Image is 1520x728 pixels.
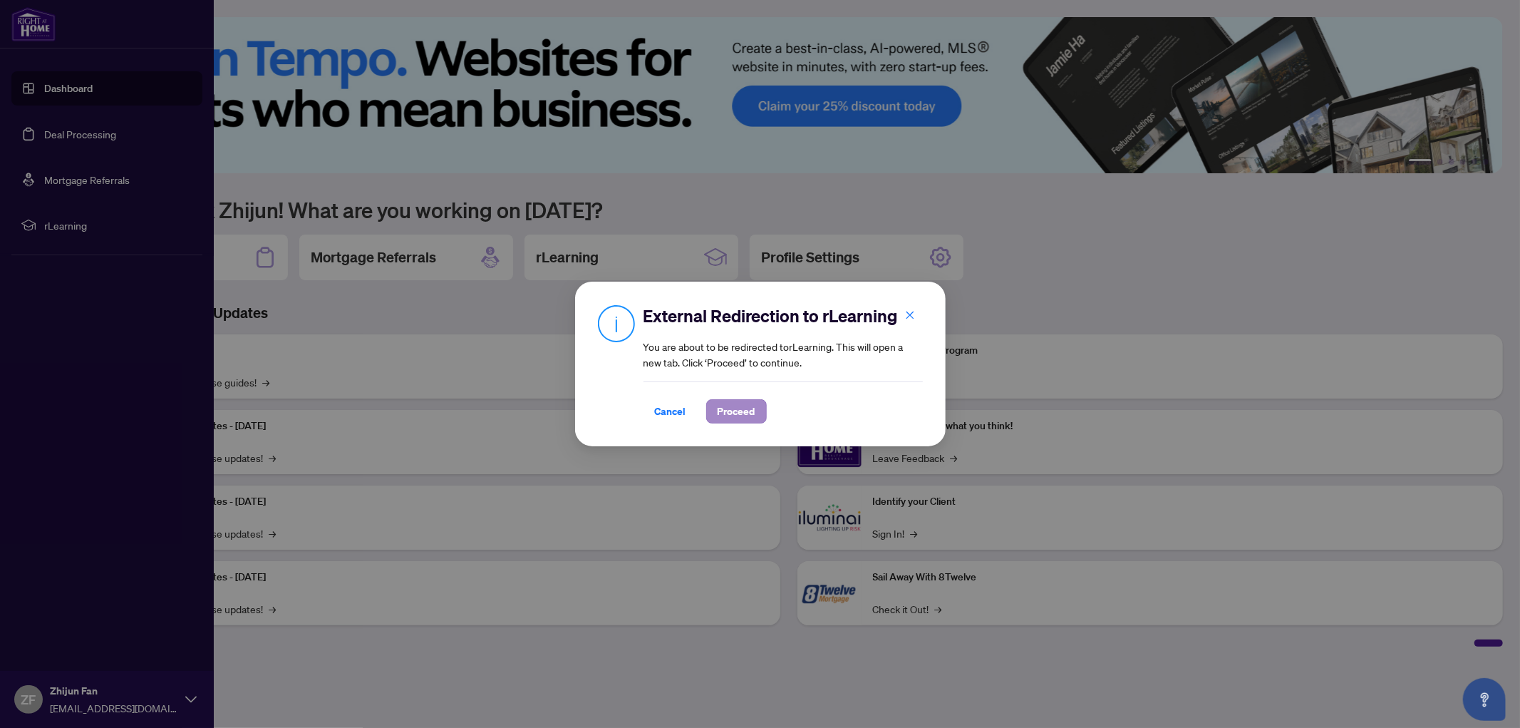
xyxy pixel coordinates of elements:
[905,310,915,320] span: close
[643,399,698,424] button: Cancel
[655,400,686,423] span: Cancel
[643,304,923,327] h2: External Redirection to rLearning
[643,304,923,424] div: You are about to be redirected to rLearning . This will open a new tab. Click ‘Proceed’ to continue.
[706,399,767,424] button: Proceed
[1463,678,1506,721] button: Open asap
[598,304,635,342] img: Info Icon
[718,400,755,423] span: Proceed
